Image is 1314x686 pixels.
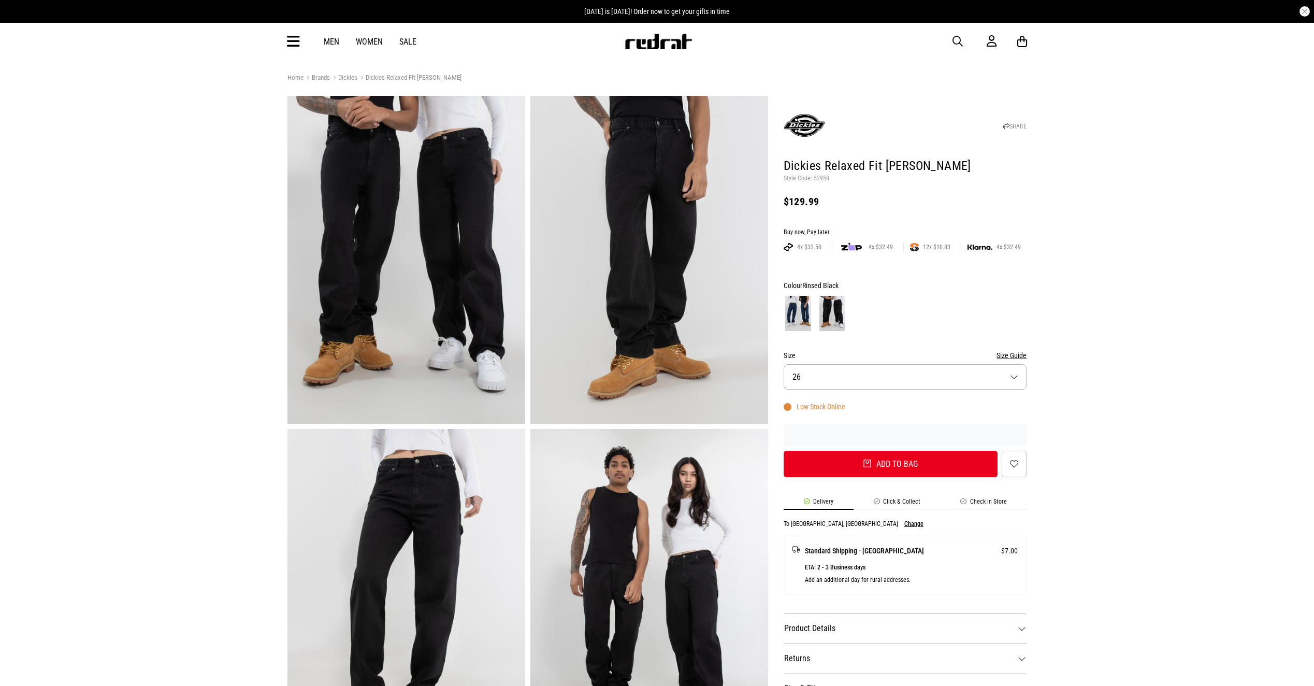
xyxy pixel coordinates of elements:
button: 26 [784,364,1027,390]
dt: Product Details [784,613,1027,644]
span: [DATE] is [DATE]! Order now to get your gifts in time [584,7,730,16]
a: Women [356,37,383,47]
span: $7.00 [1001,545,1018,557]
img: Dickies Relaxed Fit Carpenter Jean in Black [287,96,525,424]
div: Colour [784,279,1027,292]
h1: Dickies Relaxed Fit [PERSON_NAME] [784,158,1027,175]
li: Check in Store [941,498,1027,510]
span: 4x $32.49 [864,243,897,251]
a: Sale [399,37,416,47]
p: ETA: 2 - 3 Business days Add an additional day for rural addresses. [805,561,1018,586]
span: 26 [792,372,801,382]
li: Click & Collect [854,498,941,510]
img: Redrat logo [624,34,692,49]
a: SHARE [1003,123,1027,130]
button: Size Guide [997,349,1027,362]
button: Add to bag [784,451,998,477]
a: Men [324,37,339,47]
iframe: Customer reviews powered by Trustpilot [784,430,1027,440]
div: $129.99 [784,195,1027,208]
a: Dickies Relaxed Fit [PERSON_NAME] [357,74,461,83]
span: 4x $32.50 [793,243,826,251]
a: Home [287,74,304,81]
div: Low Stock Online [784,403,845,411]
span: 12x $10.83 [919,243,955,251]
span: 4x $32.49 [992,243,1025,251]
img: Rinsed Indigo [785,296,811,331]
p: To [GEOGRAPHIC_DATA], [GEOGRAPHIC_DATA] [784,520,898,527]
img: SPLITPAY [910,243,919,251]
p: Style Code: 52958 [784,175,1027,183]
dt: Returns [784,644,1027,674]
div: Size [784,349,1027,362]
img: Dickies Relaxed Fit Carpenter Jean in Black [530,96,768,424]
img: Rinsed Black [819,296,845,331]
img: zip [841,242,862,252]
div: Buy now, Pay later. [784,228,1027,237]
span: Standard Shipping - [GEOGRAPHIC_DATA] [805,545,924,557]
img: KLARNA [968,245,992,250]
a: Dickies [330,74,357,83]
a: Brands [304,74,330,83]
li: Delivery [784,498,854,510]
span: Rinsed Black [802,281,839,290]
img: Dickies [784,105,825,146]
img: AFTERPAY [784,243,793,251]
button: Change [904,520,923,527]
